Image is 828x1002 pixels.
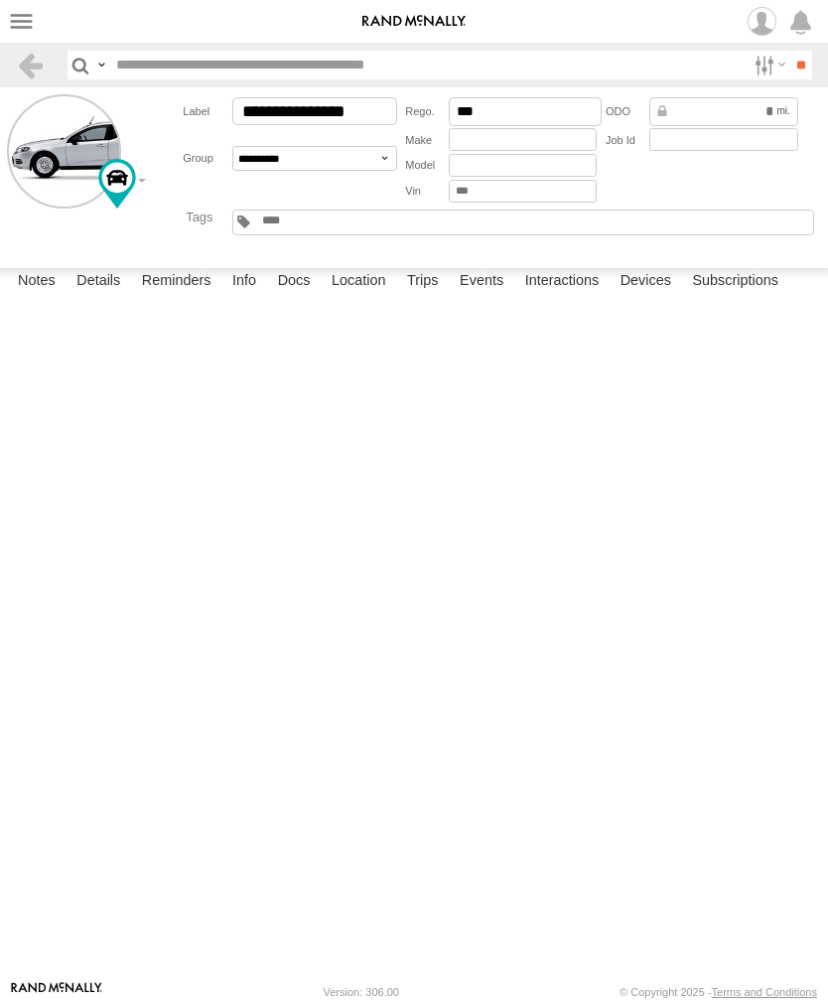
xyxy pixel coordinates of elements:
label: Subscriptions [682,268,788,296]
a: Back to previous Page [16,51,45,79]
label: Location [322,268,396,296]
label: Trips [397,268,449,296]
div: Version: 306.00 [324,986,399,998]
label: Search Query [93,51,109,79]
label: Reminders [132,268,221,296]
img: rand-logo.svg [362,15,466,29]
a: Terms and Conditions [712,986,817,998]
label: Details [67,268,130,296]
label: Info [222,268,266,296]
div: Data from Vehicle CANbus [649,97,798,126]
div: © Copyright 2025 - [620,986,817,998]
label: Notes [8,268,66,296]
label: Events [450,268,513,296]
label: Search Filter Options [747,51,789,79]
label: Docs [268,268,321,296]
a: Visit our Website [11,982,102,1002]
div: Change Map Icon [98,159,136,209]
label: Devices [611,268,681,296]
label: Interactions [515,268,610,296]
